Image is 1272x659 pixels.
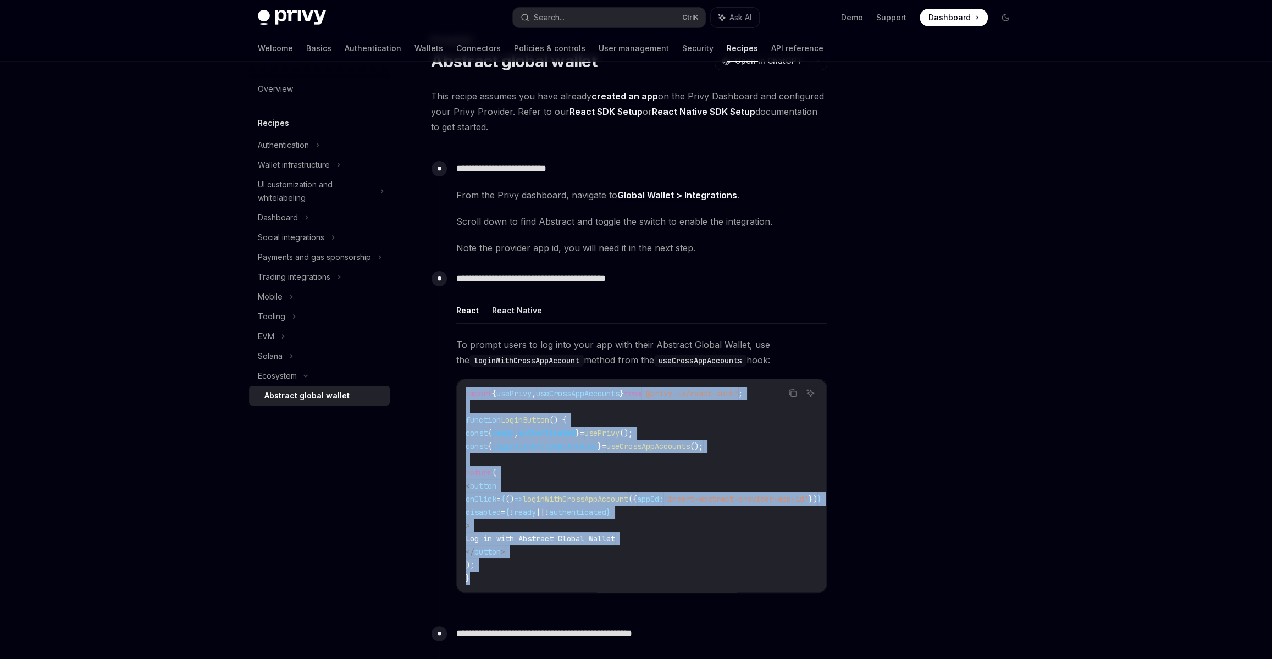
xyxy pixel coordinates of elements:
span: { [505,507,510,517]
span: { [501,494,505,504]
button: Ask AI [711,8,759,27]
span: } [620,389,624,398]
span: ! [545,507,549,517]
a: Connectors [456,35,501,62]
div: UI customization and whitelabeling [258,178,373,204]
a: created an app [591,91,658,102]
a: Demo [841,12,863,23]
button: Search...CtrlK [513,8,705,27]
span: > [501,547,505,557]
img: dark logo [258,10,326,25]
span: LoginButton [501,415,549,425]
a: Wallets [414,35,443,62]
span: Ctrl K [682,13,699,22]
span: } [466,573,470,583]
div: Search... [534,11,565,24]
a: Authentication [345,35,401,62]
button: React Native [492,297,542,323]
span: () [505,494,514,504]
span: button [470,481,496,491]
button: Toggle dark mode [997,9,1014,26]
div: Authentication [258,139,309,152]
span: => [514,494,523,504]
span: , [514,428,518,438]
span: ({ [628,494,637,504]
span: const [466,428,488,438]
span: button [474,547,501,557]
div: Social integrations [258,231,324,244]
a: Abstract global wallet [249,386,390,406]
span: authenticated [549,507,606,517]
a: Dashboard [920,9,988,26]
span: Ask AI [729,12,751,23]
div: Payments and gas sponsorship [258,251,371,264]
span: useCrossAppAccounts [606,441,690,451]
span: < [466,481,470,491]
span: usePrivy [496,389,532,398]
span: = [501,507,505,517]
span: , [532,389,536,398]
span: This recipe assumes you have already on the Privy Dashboard and configured your Privy Provider. R... [431,88,827,135]
code: loginWithCrossAppAccount [469,355,584,367]
span: appId: [637,494,663,504]
span: = [580,428,584,438]
button: Copy the contents from the code block [786,386,800,400]
span: { [488,428,492,438]
a: User management [599,35,669,62]
span: useCrossAppAccounts [536,389,620,398]
span: ready [492,428,514,438]
h5: Recipes [258,117,289,130]
span: ); [466,560,474,570]
span: const [466,441,488,451]
span: 'insert-abstract-provider-app-id' [663,494,809,504]
span: return [466,468,492,478]
span: onClick [466,494,496,504]
span: (); [690,441,703,451]
a: API reference [771,35,823,62]
div: Ecosystem [258,369,297,383]
div: Wallet infrastructure [258,158,330,171]
div: Solana [258,350,283,363]
a: Recipes [727,35,758,62]
a: React Native SDK Setup [652,106,755,118]
div: Mobile [258,290,283,303]
span: function [466,415,501,425]
span: ( [492,468,496,478]
button: Ask AI [803,386,817,400]
a: React SDK Setup [569,106,643,118]
span: (); [620,428,633,438]
span: usePrivy [584,428,620,438]
span: Dashboard [928,12,971,23]
div: Tooling [258,310,285,323]
span: From the Privy dashboard, navigate to . [456,187,827,203]
div: Dashboard [258,211,298,224]
span: Note the provider app id, you will need it in the next step. [456,240,827,256]
a: Welcome [258,35,293,62]
span: }) [809,494,817,504]
span: { [488,441,492,451]
span: } [606,507,611,517]
div: Trading integrations [258,270,330,284]
span: } [576,428,580,438]
a: Basics [306,35,331,62]
span: import [466,389,492,398]
span: disabled [466,507,501,517]
button: React [456,297,479,323]
a: Security [682,35,714,62]
span: authenticated [518,428,576,438]
span: { [492,389,496,398]
span: } [598,441,602,451]
span: () { [549,415,567,425]
code: useCrossAppAccounts [654,355,746,367]
a: Policies & controls [514,35,585,62]
span: = [496,494,501,504]
span: Log in with Abstract Global Wallet [466,534,615,544]
span: || [536,507,545,517]
span: '@privy-io/react-auth' [641,389,738,398]
span: > [466,520,470,530]
span: ; [738,389,743,398]
a: Global Wallet > Integrations [617,190,737,201]
span: from [624,389,641,398]
div: EVM [258,330,274,343]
